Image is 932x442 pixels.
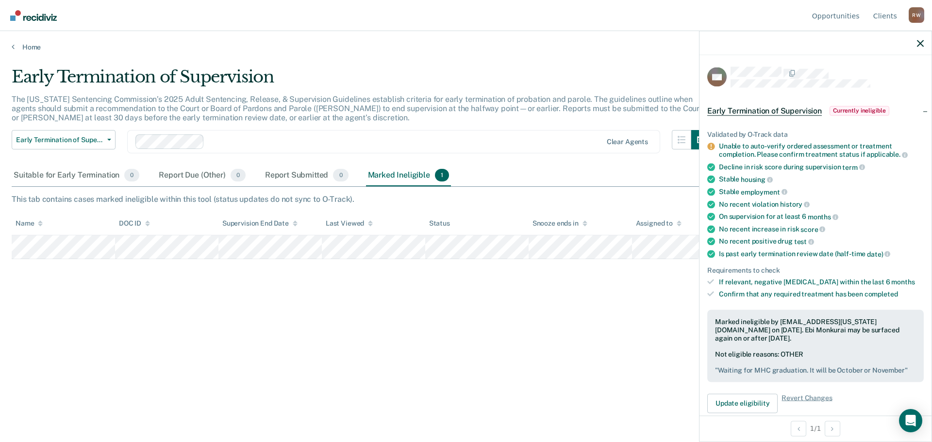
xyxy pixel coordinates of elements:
[12,165,141,186] div: Suitable for Early Termination
[326,219,373,228] div: Last Viewed
[222,219,298,228] div: Supervision End Date
[124,169,139,181] span: 0
[707,130,924,138] div: Validated by O-Track data
[707,393,778,413] button: Update eligibility
[891,278,915,286] span: months
[719,175,924,184] div: Stable
[909,7,924,23] div: R W
[909,7,924,23] button: Profile dropdown button
[699,95,932,126] div: Early Termination of SupervisionCurrently ineligible
[867,250,890,258] span: date)
[707,106,822,115] span: Early Termination of Supervision
[808,213,838,220] span: months
[719,200,924,209] div: No recent violation
[719,187,924,196] div: Stable
[16,136,103,144] span: Early Termination of Supervision
[741,176,773,183] span: housing
[10,10,57,21] img: Recidiviz
[719,278,924,286] div: If relevant, negative [MEDICAL_DATA] within the last 6
[715,350,916,375] div: Not eligible reasons: OTHER
[366,165,451,186] div: Marked Ineligible
[707,266,924,274] div: Requirements to check
[607,138,648,146] div: Clear agents
[719,237,924,246] div: No recent positive drug
[333,169,348,181] span: 0
[741,188,787,196] span: employment
[791,421,806,436] button: Previous Opportunity
[435,169,449,181] span: 1
[800,225,825,233] span: score
[794,238,814,246] span: test
[715,317,916,342] div: Marked ineligible by [EMAIL_ADDRESS][US_STATE][DOMAIN_NAME] on [DATE]. Ebi Monkurai may be surfac...
[719,163,924,171] div: Decline in risk score during supervision
[719,290,924,298] div: Confirm that any required treatment has been
[842,163,865,171] span: term
[429,219,450,228] div: Status
[119,219,150,228] div: DOC ID
[157,165,247,186] div: Report Due (Other)
[899,409,922,432] div: Open Intercom Messenger
[715,366,916,374] pre: " Waiting for MHC graduation. It will be October or November "
[782,393,832,413] span: Revert Changes
[12,43,920,51] a: Home
[830,106,889,115] span: Currently ineligible
[865,290,898,298] span: completed
[719,249,924,258] div: Is past early termination review date (half-time
[12,67,711,95] div: Early Termination of Supervision
[533,219,587,228] div: Snooze ends in
[263,165,350,186] div: Report Submitted
[699,415,932,441] div: 1 / 1
[12,95,702,122] p: The [US_STATE] Sentencing Commission’s 2025 Adult Sentencing, Release, & Supervision Guidelines e...
[12,195,920,204] div: This tab contains cases marked ineligible within this tool (status updates do not sync to O-Track).
[719,213,924,221] div: On supervision for at least 6
[16,219,43,228] div: Name
[231,169,246,181] span: 0
[636,219,682,228] div: Assigned to
[825,421,840,436] button: Next Opportunity
[719,225,924,233] div: No recent increase in risk
[780,200,810,208] span: history
[719,142,924,159] div: Unable to auto-verify ordered assessment or treatment completion. Please confirm treatment status...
